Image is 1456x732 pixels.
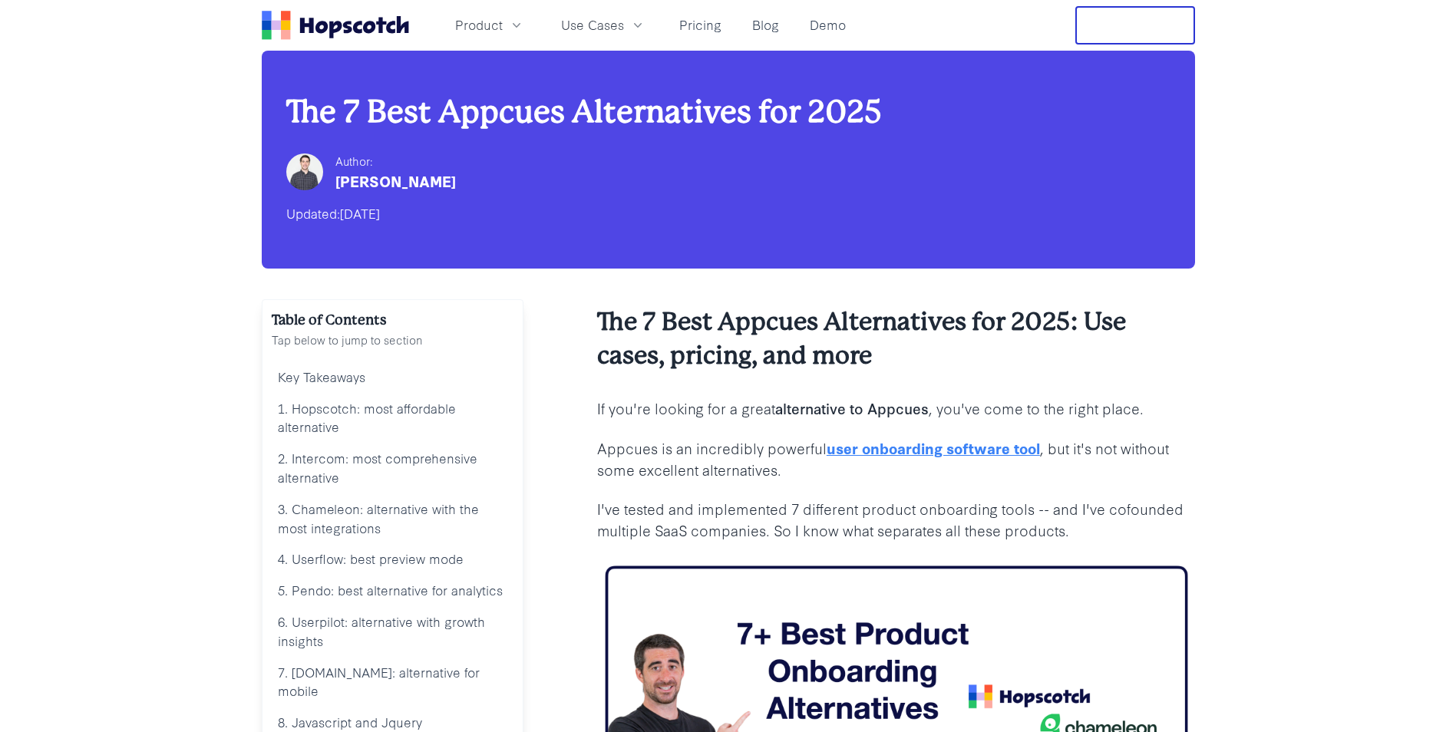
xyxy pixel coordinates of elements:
[597,498,1195,541] p: I've tested and implemented 7 different product onboarding tools -- and I've cofounded multiple S...
[597,397,1195,419] p: If you're looking for a great , you've come to the right place.
[272,393,513,443] a: 1. Hopscotch: most affordable alternative
[827,437,1040,458] a: user onboarding software tool
[561,15,624,35] span: Use Cases
[262,11,409,40] a: Home
[804,12,852,38] a: Demo
[335,170,456,192] div: [PERSON_NAME]
[340,204,380,222] time: [DATE]
[272,543,513,575] a: 4. Userflow: best preview mode
[673,12,728,38] a: Pricing
[286,201,1170,226] div: Updated:
[272,606,513,657] a: 6. Userpilot: alternative with growth insights
[446,12,533,38] button: Product
[597,305,1195,373] h2: The 7 Best Appcues Alternatives for 2025: Use cases, pricing, and more
[597,437,1195,480] p: Appcues is an incredibly powerful , but it's not without some excellent alternatives.
[286,94,1170,130] h1: The 7 Best Appcues Alternatives for 2025
[335,152,456,170] div: Author:
[775,397,929,418] b: alternative to Appcues
[286,153,323,190] img: Mark Spera
[272,331,513,349] p: Tap below to jump to section
[552,12,655,38] button: Use Cases
[1075,6,1195,45] button: Free Trial
[272,575,513,606] a: 5. Pendo: best alternative for analytics
[272,443,513,493] a: 2. Intercom: most comprehensive alternative
[272,361,513,393] a: Key Takeaways
[272,657,513,707] a: 7. [DOMAIN_NAME]: alternative for mobile
[272,309,513,331] h2: Table of Contents
[455,15,503,35] span: Product
[272,493,513,544] a: 3. Chameleon: alternative with the most integrations
[746,12,785,38] a: Blog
